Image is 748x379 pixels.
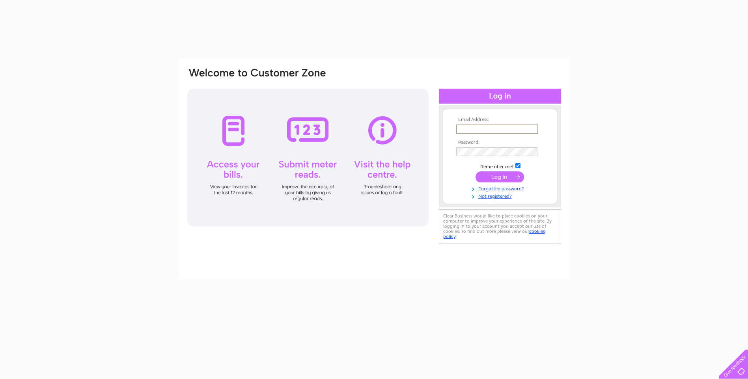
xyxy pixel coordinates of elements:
[443,229,545,239] a: cookies policy
[476,171,524,182] input: Submit
[456,184,546,192] a: Forgotten password?
[456,192,546,199] a: Not registered?
[454,117,546,123] th: Email Address:
[454,162,546,170] td: Remember me?
[454,140,546,145] th: Password:
[439,209,561,243] div: Clear Business would like to place cookies on your computer to improve your experience of the sit...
